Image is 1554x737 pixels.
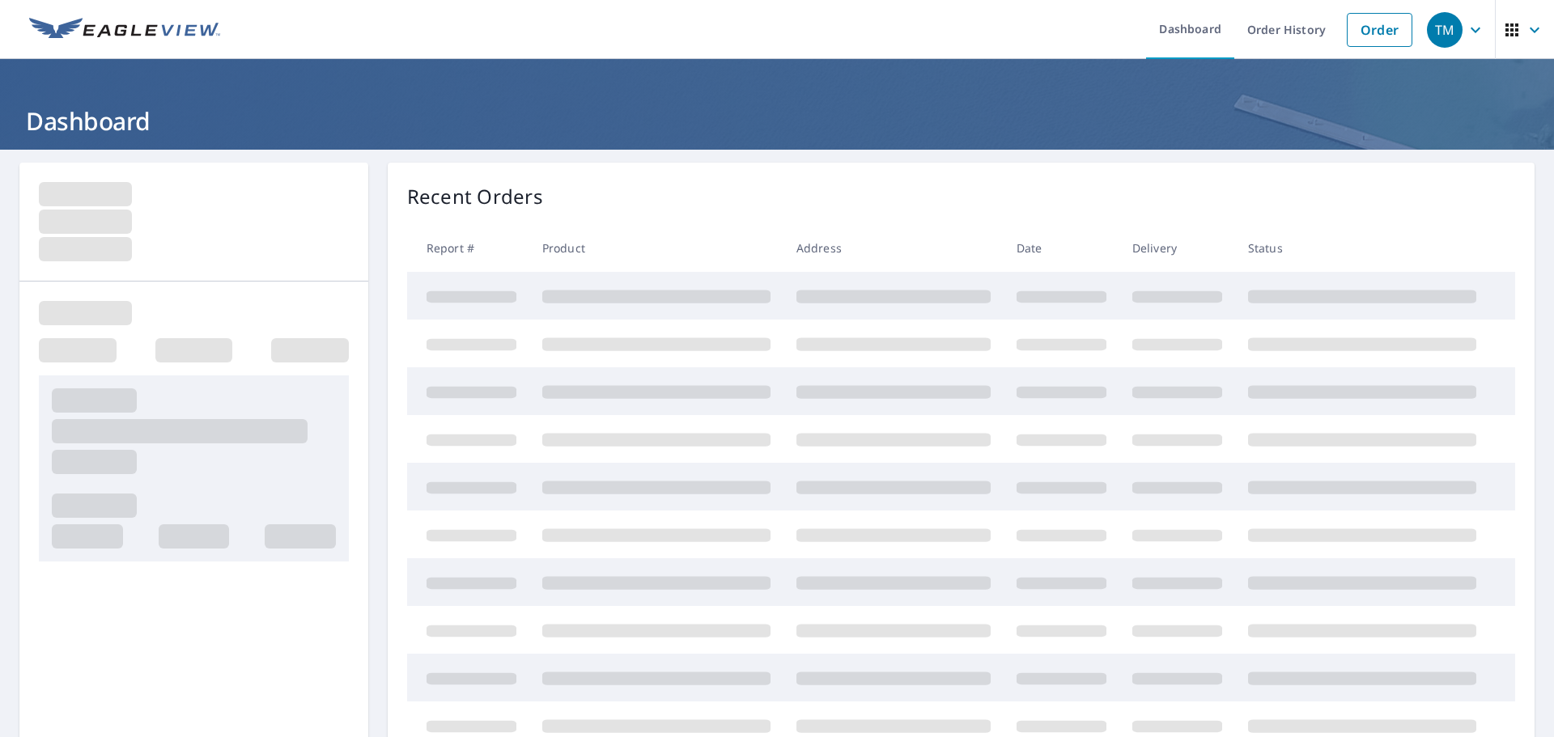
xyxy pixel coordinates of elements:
[407,182,543,211] p: Recent Orders
[529,224,783,272] th: Product
[29,18,220,42] img: EV Logo
[1235,224,1489,272] th: Status
[783,224,1004,272] th: Address
[1347,13,1412,47] a: Order
[1004,224,1119,272] th: Date
[407,224,529,272] th: Report #
[19,104,1535,138] h1: Dashboard
[1119,224,1235,272] th: Delivery
[1427,12,1463,48] div: TM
